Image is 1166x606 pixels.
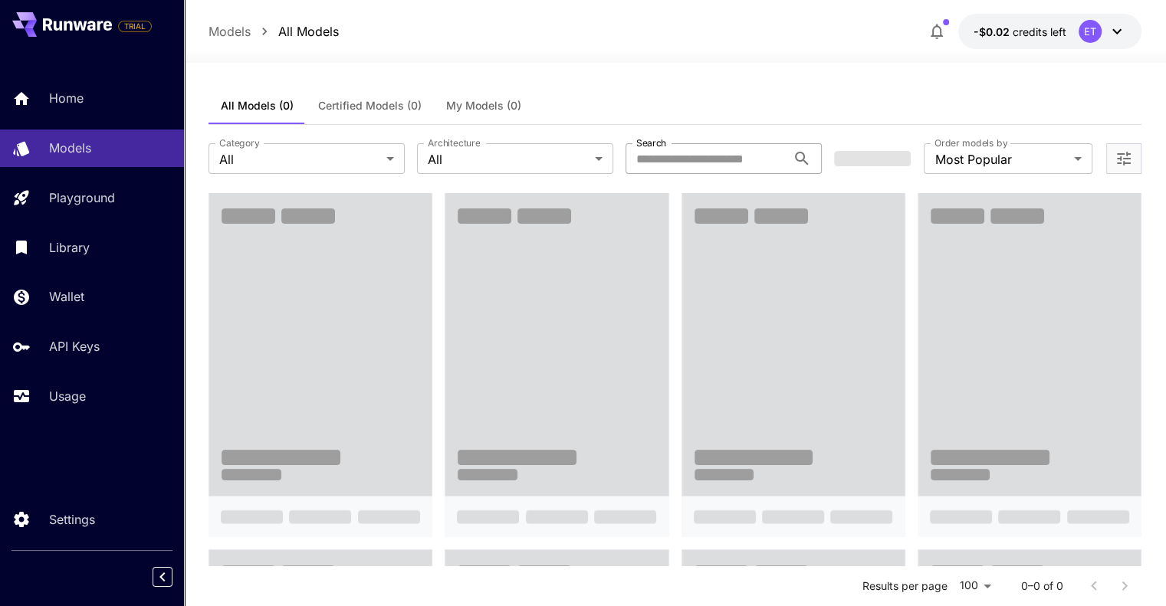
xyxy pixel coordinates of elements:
span: My Models (0) [446,99,521,113]
nav: breadcrumb [209,22,339,41]
button: Collapse sidebar [153,567,172,587]
p: 0–0 of 0 [1021,578,1063,594]
a: Models [209,22,251,41]
button: Open more filters [1115,149,1133,169]
label: Search [636,136,666,149]
div: Collapse sidebar [164,563,184,591]
a: All Models [278,22,339,41]
span: credits left [1013,25,1066,38]
p: Library [49,238,90,257]
p: API Keys [49,337,100,355]
p: Results per page [862,578,948,594]
span: TRIAL [119,21,151,32]
span: -$0.02 [974,25,1013,38]
span: Certified Models (0) [318,99,422,113]
p: Models [49,139,91,157]
p: Usage [49,387,86,405]
p: Wallet [49,287,84,306]
span: All [428,150,589,169]
label: Order models by [934,136,1007,149]
span: All Models (0) [221,99,294,113]
div: 100 [954,575,997,597]
span: All [219,150,380,169]
label: Category [219,136,260,149]
label: Architecture [428,136,480,149]
p: Home [49,89,84,107]
p: Settings [49,510,95,529]
span: Add your payment card to enable full platform functionality. [118,17,152,35]
span: Most Popular [934,150,1068,169]
div: ET [1079,20,1102,43]
p: Playground [49,188,115,207]
button: -$0.0156ET [958,14,1141,49]
div: -$0.0156 [974,24,1066,40]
